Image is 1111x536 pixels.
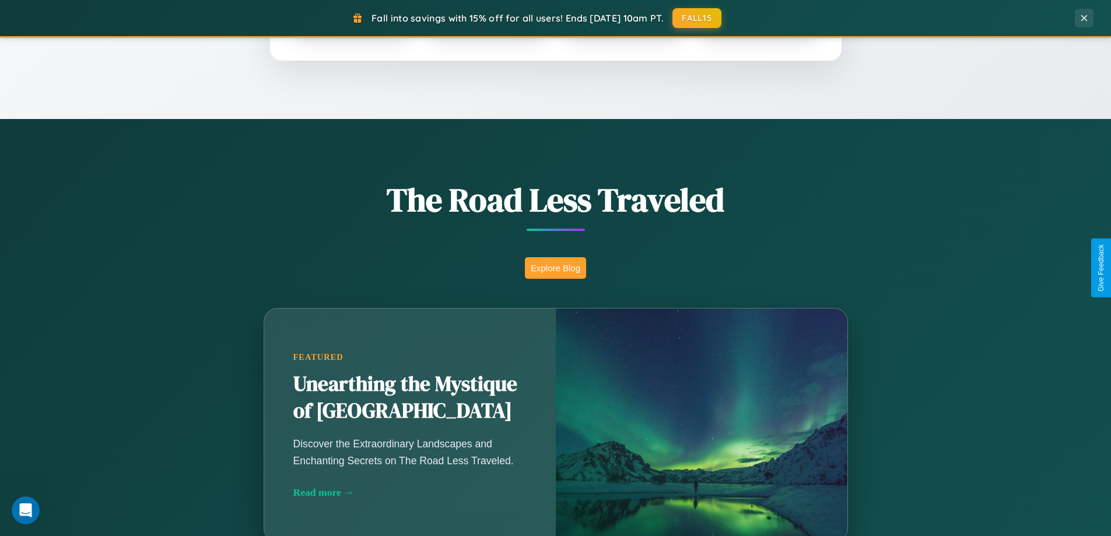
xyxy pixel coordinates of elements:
div: Featured [293,352,527,362]
h2: Unearthing the Mystique of [GEOGRAPHIC_DATA] [293,371,527,425]
p: Discover the Extraordinary Landscapes and Enchanting Secrets on The Road Less Traveled. [293,436,527,468]
button: FALL15 [672,8,721,28]
iframe: Intercom live chat [12,496,40,524]
h1: The Road Less Traveled [206,177,906,222]
button: Explore Blog [525,257,586,279]
div: Read more → [293,486,527,499]
span: Fall into savings with 15% off for all users! Ends [DATE] 10am PT. [371,12,664,24]
div: Give Feedback [1097,244,1105,292]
